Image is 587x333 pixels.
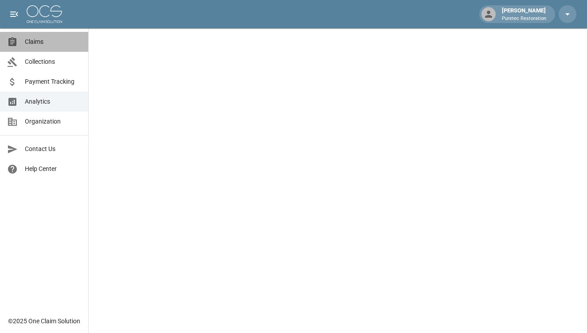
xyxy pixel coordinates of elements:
span: Contact Us [25,144,81,154]
div: [PERSON_NAME] [498,6,550,22]
div: © 2025 One Claim Solution [8,317,80,325]
p: Puretec Restoration [502,15,546,23]
span: Analytics [25,97,81,106]
span: Help Center [25,164,81,174]
img: ocs-logo-white-transparent.png [27,5,62,23]
span: Organization [25,117,81,126]
iframe: Embedded Dashboard [89,28,587,330]
span: Claims [25,37,81,46]
button: open drawer [5,5,23,23]
span: Payment Tracking [25,77,81,86]
span: Collections [25,57,81,66]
